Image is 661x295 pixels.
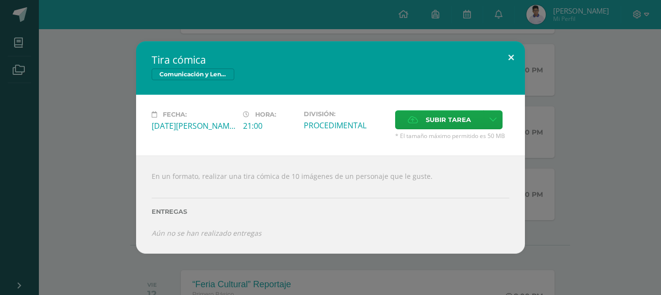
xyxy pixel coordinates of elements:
div: En un formato, realizar una tira cómica de 10 imágenes de un personaje que le guste. [136,156,525,254]
div: PROCEDIMENTAL [304,120,387,131]
span: Fecha: [163,111,187,118]
span: Comunicación y Lenguaje Idioma Español [152,69,234,80]
span: Subir tarea [426,111,471,129]
span: Hora: [255,111,276,118]
button: Close (Esc) [497,41,525,74]
label: División: [304,110,387,118]
div: [DATE][PERSON_NAME] [152,121,235,131]
h2: Tira cómica [152,53,509,67]
label: Entregas [152,208,509,215]
span: * El tamaño máximo permitido es 50 MB [395,132,509,140]
div: 21:00 [243,121,296,131]
i: Aún no se han realizado entregas [152,228,261,238]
